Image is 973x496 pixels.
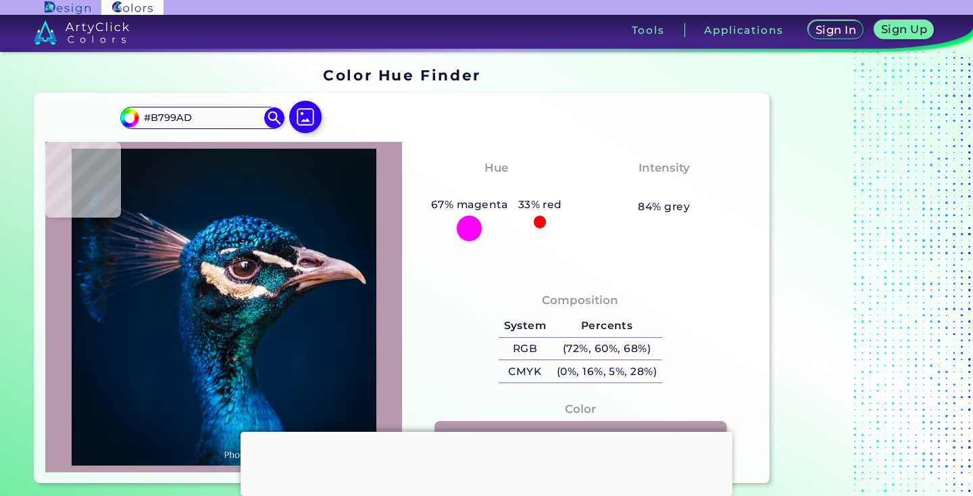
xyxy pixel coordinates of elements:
[426,196,513,214] h5: 67% magenta
[542,291,618,310] h4: Composition
[264,107,284,128] img: icon search
[241,432,732,493] iframe: Advertisement
[810,21,862,39] a: Sign In
[551,360,662,382] h5: (0%, 16%, 5%, 28%)
[289,101,322,133] img: icon picture
[52,149,395,466] img: img_pavlin.jpg
[139,109,265,127] input: type color..
[876,21,932,39] a: Sign Up
[817,25,855,36] h5: Sign In
[645,180,683,196] h3: Pale
[499,315,551,337] h5: System
[775,61,944,489] iframe: Advertisement
[882,24,926,35] h5: Sign Up
[632,25,665,35] h3: Tools
[638,198,690,216] h5: 84% grey
[639,158,690,178] h4: Intensity
[499,338,551,360] h5: RGB
[565,399,596,419] h4: Color
[704,25,783,35] h3: Applications
[484,158,508,178] h4: Hue
[323,65,480,85] h1: Color Hue Finder
[45,1,90,14] img: ArtyClick Design logo
[34,20,129,45] img: logo_artyclick_colors_white.svg
[551,315,662,337] h5: Percents
[551,338,662,360] h5: (72%, 60%, 68%)
[499,360,551,382] h5: CMYK
[434,180,558,196] h3: Reddish Magenta
[513,196,568,214] h5: 33% red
